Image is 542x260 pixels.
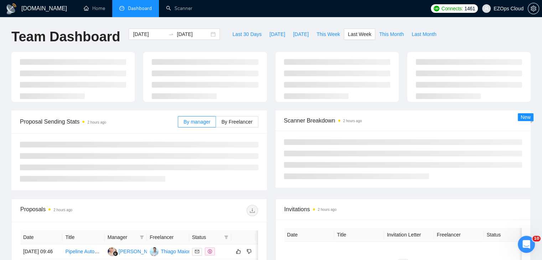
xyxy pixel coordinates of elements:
[318,208,337,212] time: 2 hours ago
[528,3,539,14] button: setting
[177,30,209,38] input: End date
[442,5,463,12] span: Connects:
[518,236,535,253] iframe: Intercom live chat
[412,30,436,38] span: Last Month
[119,248,160,255] div: [PERSON_NAME]
[150,247,159,256] img: TM
[108,233,137,241] span: Manager
[6,3,17,15] img: logo
[343,119,362,123] time: 2 hours ago
[528,6,539,11] a: setting
[228,28,265,40] button: Last 30 Days
[184,119,210,125] span: By manager
[284,116,522,125] span: Scanner Breakdown
[269,30,285,38] span: [DATE]
[484,228,534,242] th: Status
[245,247,253,256] button: dislike
[265,28,289,40] button: [DATE]
[20,205,139,216] div: Proposals
[84,5,105,11] a: homeHome
[150,248,190,254] a: TMThiago Maior
[65,249,131,254] a: Pipeline Automation Engineer
[20,230,62,244] th: Date
[221,119,252,125] span: By Freelancer
[138,232,145,243] span: filter
[434,6,439,11] img: upwork-logo.png
[464,5,475,12] span: 1461
[192,233,221,241] span: Status
[166,5,192,11] a: searchScanner
[284,205,522,214] span: Invitations
[293,30,309,38] span: [DATE]
[236,249,241,254] span: like
[20,244,62,259] td: [DATE] 09:46
[208,249,212,254] span: dollar
[113,251,118,256] img: gigradar-bm.png
[348,30,371,38] span: Last Week
[62,230,104,244] th: Title
[289,28,313,40] button: [DATE]
[161,248,190,255] div: Thiago Maior
[484,6,489,11] span: user
[128,5,152,11] span: Dashboard
[247,249,252,254] span: dislike
[379,30,404,38] span: This Month
[223,232,230,243] span: filter
[316,30,340,38] span: This Week
[434,228,484,242] th: Freelancer
[62,244,104,259] td: Pipeline Automation Engineer
[234,247,243,256] button: like
[384,228,434,242] th: Invitation Letter
[284,228,334,242] th: Date
[133,30,165,38] input: Start date
[521,114,531,120] span: New
[408,28,440,40] button: Last Month
[147,230,189,244] th: Freelancer
[119,6,124,11] span: dashboard
[87,120,106,124] time: 2 hours ago
[232,30,262,38] span: Last 30 Days
[11,28,120,45] h1: Team Dashboard
[105,230,147,244] th: Manager
[20,117,178,126] span: Proposal Sending Stats
[195,249,199,254] span: mail
[140,235,144,239] span: filter
[344,28,375,40] button: Last Week
[375,28,408,40] button: This Month
[168,31,174,37] span: swap-right
[108,247,117,256] img: AJ
[168,31,174,37] span: to
[532,236,541,241] span: 10
[108,248,160,254] a: AJ[PERSON_NAME]
[53,208,72,212] time: 2 hours ago
[313,28,344,40] button: This Week
[334,228,384,242] th: Title
[224,235,228,239] span: filter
